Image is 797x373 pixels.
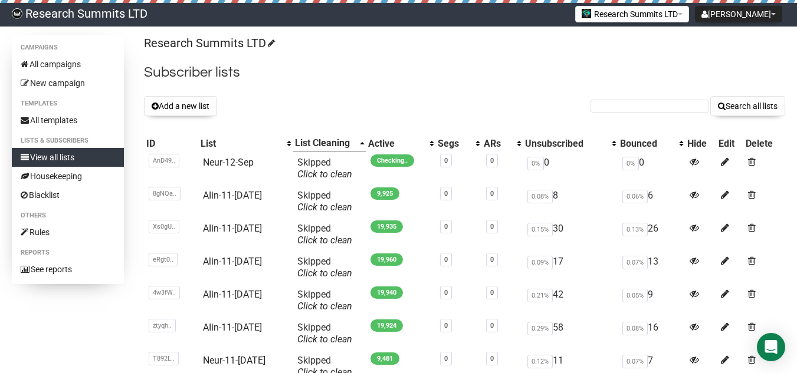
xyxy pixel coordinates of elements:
[370,319,403,332] span: 19,924
[370,286,403,299] span: 19,940
[144,96,217,116] button: Add a new list
[12,209,124,223] li: Others
[203,256,262,267] a: Alin-11-[DATE]
[295,137,354,149] div: List Cleaning
[144,135,198,152] th: ID: No sort applied, sorting is disabled
[523,218,618,251] td: 30
[618,284,685,317] td: 9
[297,256,352,279] span: Skipped
[297,301,352,312] a: Click to clean
[618,218,685,251] td: 26
[490,157,494,164] a: 0
[370,154,414,167] span: Checking..
[687,138,714,150] div: Hide
[622,190,648,203] span: 0.06%
[525,138,606,150] div: Unsubscribed
[695,6,782,22] button: [PERSON_NAME]
[490,322,494,329] a: 0
[618,185,685,218] td: 6
[297,190,352,213] span: Skipped
[12,134,124,148] li: Lists & subscribers
[444,157,448,164] a: 0
[366,135,435,152] th: Active: No sort applied, activate to apply an ascending sort
[370,253,403,266] span: 19,960
[444,322,448,329] a: 0
[490,289,494,296] a: 0
[490,256,494,263] a: 0
[444,256,448,263] a: 0
[719,138,741,150] div: Edit
[746,138,783,150] div: Delete
[757,333,785,361] div: Open Intercom Messenger
[370,352,399,365] span: 9,481
[297,169,352,180] a: Click to clean
[523,284,618,317] td: 42
[527,355,553,368] span: 0.12%
[622,223,648,236] span: 0.13%
[523,317,618,350] td: 58
[12,111,124,130] a: All templates
[203,223,262,234] a: AIin-11-[DATE]
[297,223,352,246] span: Skipped
[582,9,591,18] img: 2.jpg
[149,352,179,365] span: T892L..
[622,256,648,269] span: 0.07%
[144,62,785,83] h2: Subscriber lists
[12,260,124,279] a: See reports
[490,355,494,362] a: 0
[297,334,352,345] a: Click to clean
[297,289,352,312] span: Skipped
[12,186,124,204] a: Blacklist
[743,135,785,152] th: Delete: No sort applied, sorting is disabled
[523,152,618,186] td: 0
[149,154,179,167] span: AnD49..
[293,135,366,152] th: List Cleaning: Ascending sort applied, activate to apply a descending sort
[484,138,510,150] div: ARs
[370,220,403,233] span: 19,935
[149,253,178,266] span: eRgt0..
[716,135,743,152] th: Edit: No sort applied, sorting is disabled
[618,152,685,186] td: 0
[527,322,553,335] span: 0.29%
[12,41,124,55] li: Campaigns
[12,246,124,260] li: Reports
[297,157,352,180] span: Skipped
[444,355,448,362] a: 0
[12,97,124,111] li: Templates
[685,135,717,152] th: Hide: No sort applied, sorting is disabled
[435,135,482,152] th: Segs: No sort applied, activate to apply an ascending sort
[203,322,262,333] a: AIin-11-[DATE]
[198,135,293,152] th: List: No sort applied, activate to apply an ascending sort
[618,135,685,152] th: Bounced: No sort applied, activate to apply an ascending sort
[527,157,544,170] span: 0%
[444,289,448,296] a: 0
[149,220,179,233] span: Xs0gU..
[203,190,262,201] a: AIin-11-[DATE]
[620,138,673,150] div: Bounced
[368,138,424,150] div: Active
[527,256,553,269] span: 0.09%
[12,148,124,167] a: View all lists
[370,187,399,200] span: 9,925
[527,190,553,203] span: 0.08%
[523,135,618,152] th: Unsubscribed: No sort applied, activate to apply an ascending sort
[527,223,553,236] span: 0.15%
[149,187,181,200] span: 8gNQa..
[12,74,124,93] a: New campaign
[622,355,648,368] span: 0.07%
[203,157,254,168] a: Neur-12-Sep
[201,138,281,150] div: List
[438,138,470,150] div: Segs
[523,185,618,218] td: 8
[710,96,785,116] button: Search all lists
[622,157,639,170] span: 0%
[618,317,685,350] td: 16
[12,167,124,186] a: Housekeeping
[444,190,448,197] a: 0
[622,322,648,335] span: 0.08%
[297,235,352,246] a: Click to clean
[12,55,124,74] a: All campaigns
[481,135,522,152] th: ARs: No sort applied, activate to apply an ascending sort
[203,289,262,300] a: AIin-11-[DATE]
[444,223,448,230] a: 0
